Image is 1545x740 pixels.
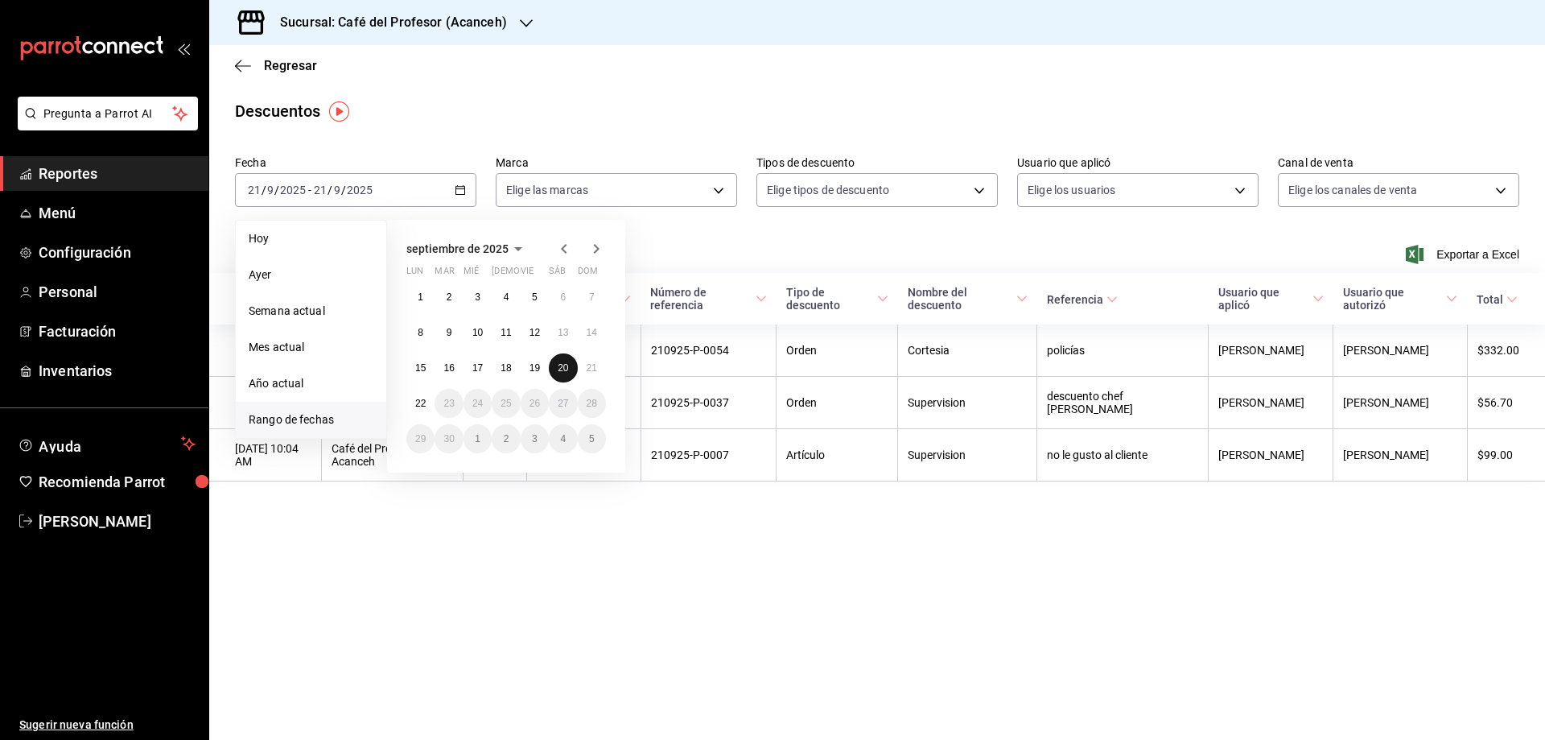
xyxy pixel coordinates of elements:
span: / [328,184,332,196]
abbr: 19 de septiembre de 2025 [529,362,540,374]
abbr: 18 de septiembre de 2025 [501,362,511,374]
abbr: 14 de septiembre de 2025 [587,327,597,338]
span: Usuario que aplicó [1218,286,1324,312]
span: Nombre del descuento [908,286,1028,312]
button: 27 de septiembre de 2025 [549,389,577,418]
th: [PERSON_NAME] [1333,429,1468,482]
button: 17 de septiembre de 2025 [463,353,492,382]
button: 22 de septiembre de 2025 [406,389,435,418]
button: 30 de septiembre de 2025 [435,424,463,453]
img: Tooltip marker [329,101,349,122]
th: Supervision [898,377,1037,429]
button: Exportar a Excel [1409,245,1519,264]
span: - [308,184,311,196]
span: Usuario que autorizó [1343,286,1458,312]
th: descuento chef [PERSON_NAME] [1037,377,1209,429]
abbr: 17 de septiembre de 2025 [472,362,483,374]
button: 18 de septiembre de 2025 [492,353,520,382]
label: Usuario que aplicó [1017,157,1259,168]
label: Tipos de descuento [756,157,998,168]
abbr: 24 de septiembre de 2025 [472,398,483,409]
span: Mes actual [249,339,373,356]
abbr: 11 de septiembre de 2025 [501,327,511,338]
abbr: viernes [521,266,534,283]
span: Elige tipos de descuento [767,182,889,198]
label: Marca [496,157,737,168]
button: 10 de septiembre de 2025 [463,318,492,347]
abbr: jueves [492,266,587,283]
span: Semana actual [249,303,373,320]
abbr: 5 de septiembre de 2025 [532,291,538,303]
input: ---- [346,184,373,196]
abbr: 29 de septiembre de 2025 [415,433,426,444]
div: Descuentos [235,99,320,123]
input: -- [266,184,274,196]
span: / [262,184,266,196]
abbr: sábado [549,266,566,283]
th: Supervision [898,429,1037,482]
button: 21 de septiembre de 2025 [578,353,606,382]
button: 5 de octubre de 2025 [578,424,606,453]
span: Ayer [249,267,373,283]
span: / [274,184,279,196]
th: [PERSON_NAME] [1209,377,1333,429]
abbr: 27 de septiembre de 2025 [558,398,568,409]
span: Hoy [249,230,373,247]
span: Número de referencia [650,286,766,312]
th: [PERSON_NAME] [1333,377,1468,429]
th: 210925-P-0007 [641,429,776,482]
span: [PERSON_NAME] [39,511,196,532]
span: Elige los canales de venta [1288,182,1417,198]
span: Ayuda [39,434,175,453]
input: -- [313,184,328,196]
th: Cortesia [898,325,1037,377]
abbr: 26 de septiembre de 2025 [529,398,540,409]
abbr: 7 de septiembre de 2025 [589,291,595,303]
abbr: 9 de septiembre de 2025 [447,327,452,338]
abbr: 20 de septiembre de 2025 [558,362,568,374]
button: 12 de septiembre de 2025 [521,318,549,347]
abbr: miércoles [463,266,479,283]
span: Personal [39,281,196,303]
abbr: lunes [406,266,423,283]
th: Orden [777,377,898,429]
span: Elige los usuarios [1028,182,1115,198]
button: 8 de septiembre de 2025 [406,318,435,347]
abbr: 10 de septiembre de 2025 [472,327,483,338]
button: 7 de septiembre de 2025 [578,283,606,312]
span: Inventarios [39,360,196,382]
abbr: 4 de octubre de 2025 [560,433,566,444]
span: Año actual [249,375,373,392]
input: -- [333,184,341,196]
span: Referencia [1047,293,1118,306]
abbr: 5 de octubre de 2025 [589,433,595,444]
th: no le gusto al cliente [1037,429,1209,482]
abbr: 22 de septiembre de 2025 [415,398,426,409]
a: Pregunta a Parrot AI [11,117,198,134]
span: Pregunta a Parrot AI [43,105,173,122]
button: 1 de octubre de 2025 [463,424,492,453]
button: 4 de septiembre de 2025 [492,283,520,312]
abbr: martes [435,266,454,283]
th: [DATE] 10:04 AM [209,429,321,482]
button: 13 de septiembre de 2025 [549,318,577,347]
th: [PERSON_NAME] [1333,325,1468,377]
th: 210925-P-0054 [641,325,776,377]
abbr: 16 de septiembre de 2025 [443,362,454,374]
button: 11 de septiembre de 2025 [492,318,520,347]
button: 28 de septiembre de 2025 [578,389,606,418]
input: -- [247,184,262,196]
span: Menú [39,202,196,224]
th: Orden [777,325,898,377]
button: 3 de septiembre de 2025 [463,283,492,312]
button: 23 de septiembre de 2025 [435,389,463,418]
button: 9 de septiembre de 2025 [435,318,463,347]
span: Regresar [264,58,317,73]
th: policías [1037,325,1209,377]
button: septiembre de 2025 [406,239,528,258]
abbr: 6 de septiembre de 2025 [560,291,566,303]
button: 25 de septiembre de 2025 [492,389,520,418]
abbr: 12 de septiembre de 2025 [529,327,540,338]
span: Facturación [39,320,196,342]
